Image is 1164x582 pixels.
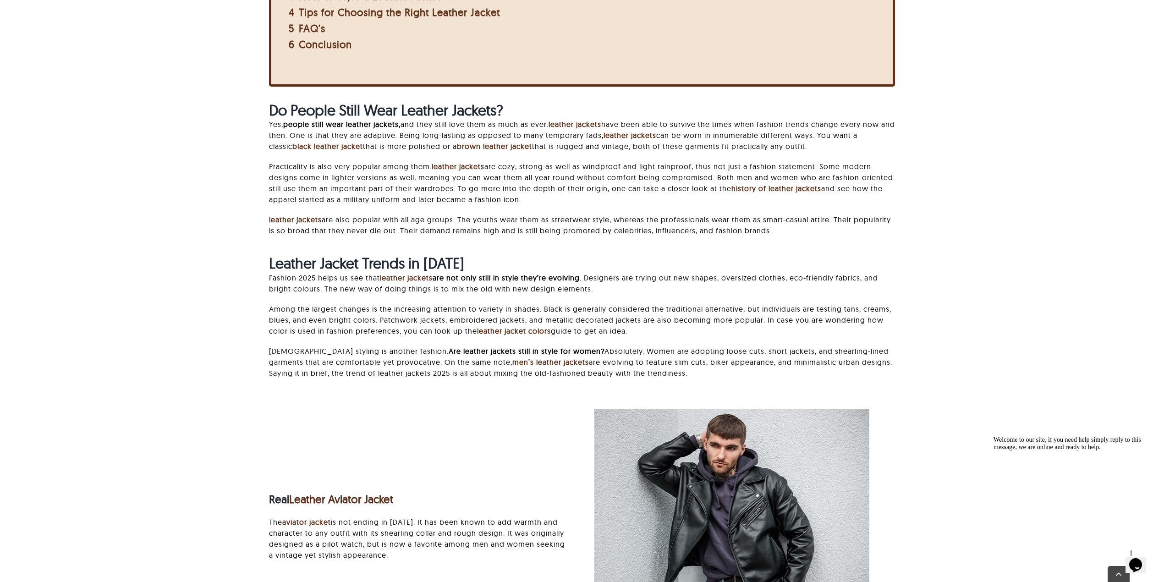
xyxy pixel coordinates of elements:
span: Conclusion [299,38,352,51]
iframe: chat widget [990,433,1155,541]
a: leather jackets [549,120,601,129]
span: 6 [289,38,295,51]
a: 6 Conclusion [289,38,352,51]
span: Welcome to our site, if you need help simply reply to this message, we are online and ready to help. [4,4,151,18]
p: are also popular with all age groups. The youths wear them as streetwear style, whereas the profe... [269,214,895,236]
p: The is not ending in [DATE]. It has been known to add warmth and character to any outfit with its... [269,516,570,560]
iframe: chat widget [1126,545,1155,573]
div: Welcome to our site, if you need help simply reply to this message, we are online and ready to help. [4,4,169,18]
a: leather jackets [604,131,656,140]
a: history of leather jackets [731,184,821,193]
a: leather jacket colors [477,326,551,335]
p: [DEMOGRAPHIC_DATA] styling is another fashion. Absolutely. Women are adopting loose cuts, short j... [269,346,895,379]
span: 5 [289,22,295,35]
strong: people still wear leather jackets, [283,120,401,129]
p: Yes, and they still love them as much as ever. have been able to survive the times when fashion t... [269,119,895,152]
a: leather jackets [269,215,322,224]
b: Are leather jackets still in style for women? [449,346,604,356]
p: Practicality is also very popular among them. are cozy, strong as well as windproof and light rai... [269,161,895,205]
strong: Do People Still Wear Leather Jackets? [269,101,503,119]
a: Leather Aviator Jacket [289,492,393,506]
p: Fashion 2025 helps us see that . Designers are trying out new shapes, oversized clothes, eco-frie... [269,272,895,294]
span: FAQ’s [299,22,325,35]
a: leather jackets [432,162,484,171]
a: aviator jacket [282,517,331,527]
b: Leather Jacket Trends in [DATE] [269,254,464,272]
p: Among the largest changes is the increasing attention to variety in shades. Black is generally co... [269,303,895,336]
a: brown leather jacket [457,142,532,151]
a: leather jackets [380,273,433,282]
span: Tips for Choosing the Right Leather Jacket [299,6,500,19]
b: are not only still in style they’re evolving [433,273,580,282]
a: men’s leather jackets [512,357,589,367]
span: 4 [289,6,295,19]
strong: Real [269,492,289,506]
a: black leather jacket [292,142,363,151]
a: 5 FAQ’s [289,22,325,35]
a: 4 Tips for Choosing the Right Leather Jacket [289,6,500,19]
